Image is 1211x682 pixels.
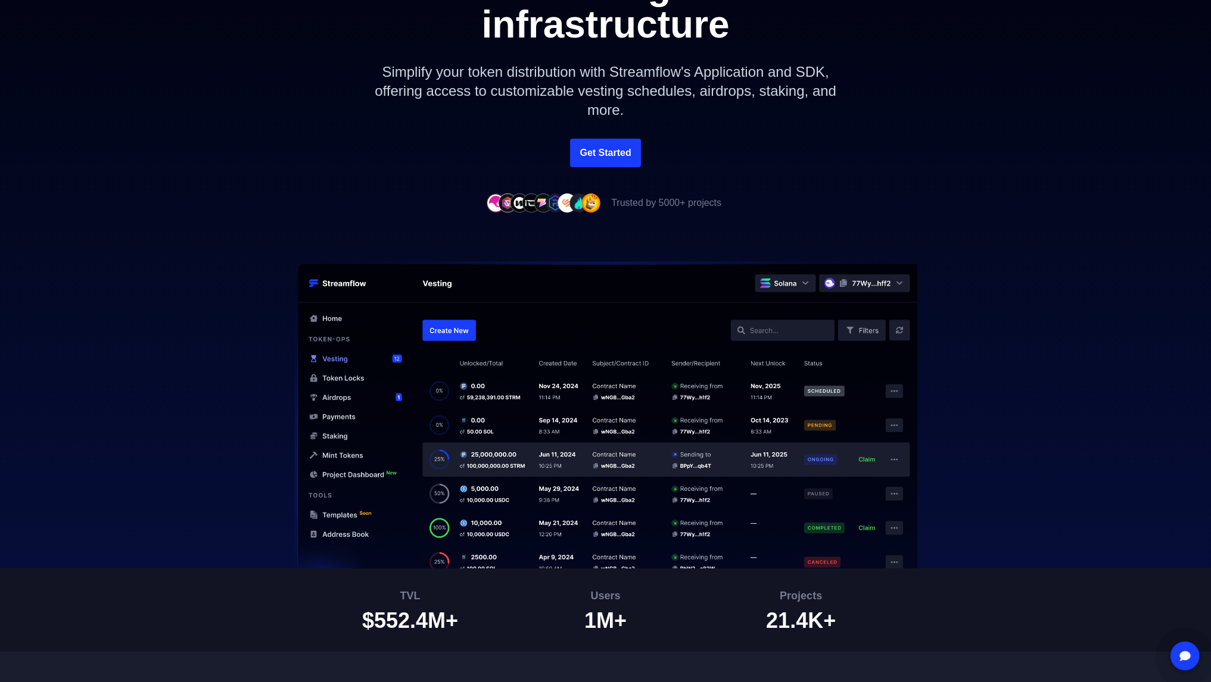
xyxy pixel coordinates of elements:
[581,193,600,212] img: company-9
[584,587,627,604] h3: Users
[486,193,505,212] img: company-1
[1170,642,1199,670] div: Open Intercom Messenger
[225,261,987,568] img: Hero Image
[570,139,640,167] a: Get Started
[350,43,862,139] p: Simplify your token distribution with Streamflow's Application and SDK, offering access to custom...
[766,587,836,604] h3: Projects
[362,604,458,633] h1: $552.4M+
[510,193,529,212] img: company-3
[362,587,458,604] h3: TVL
[766,604,836,633] h1: 21.4K+
[534,193,553,212] img: company-5
[584,604,627,633] h1: 1M+
[611,196,721,210] p: Trusted by 5000+ projects
[498,193,517,212] img: company-2
[522,193,541,212] img: company-4
[558,193,577,212] img: company-7
[546,193,565,212] img: company-6
[569,193,589,212] img: company-8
